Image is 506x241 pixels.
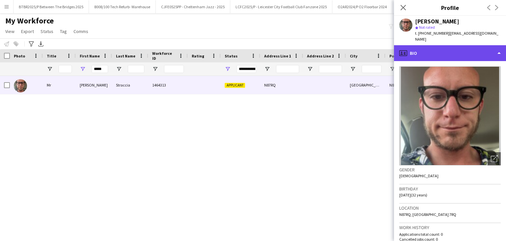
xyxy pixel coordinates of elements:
span: t. [PHONE_NUMBER] [415,31,449,36]
div: Straccia [112,76,148,94]
input: City Filter Input [362,65,381,73]
app-action-btn: Advanced filters [27,40,35,48]
span: My Workforce [5,16,54,26]
button: O2AR2024/P O2 Floorbar 2024 [332,0,392,13]
app-action-btn: Export XLSX [37,40,45,48]
span: Workforce ID [152,51,176,61]
button: Open Filter Menu [307,66,313,72]
div: [GEOGRAPHIC_DATA] [346,76,385,94]
a: Status [38,27,56,36]
button: BTBR2025/P Between The Bridges 2025 [14,0,89,13]
h3: Location [399,205,501,211]
button: Open Filter Menu [116,66,122,72]
button: Open Filter Menu [389,66,395,72]
input: Workforce ID Filter Input [164,65,184,73]
button: O2AR2025/P O2 Floor Bar FY26 [392,0,453,13]
span: View [5,28,14,34]
span: Address Line 1 [264,53,291,58]
span: N87RQ, [GEOGRAPHIC_DATA] 7RQ [399,212,456,217]
span: Applicant [225,83,245,88]
button: Open Filter Menu [350,66,356,72]
div: N8 7RQ [385,76,425,94]
h3: Work history [399,224,501,230]
button: CJFE0525PP - Cheltenham Jazz - 2025 [156,0,230,13]
input: First Name Filter Input [92,65,108,73]
span: [DATE] (32 years) [399,192,427,197]
button: Open Filter Menu [80,66,86,72]
span: Tag [60,28,67,34]
span: | [EMAIL_ADDRESS][DOMAIN_NAME] [415,31,498,42]
span: Last Name [116,53,135,58]
span: [DEMOGRAPHIC_DATA] [399,173,438,178]
h3: Gender [399,167,501,173]
img: Crew avatar or photo [399,66,501,165]
span: Not rated [419,25,435,30]
button: Open Filter Menu [47,66,53,72]
button: Open Filter Menu [264,66,270,72]
div: [PERSON_NAME] [415,18,459,24]
button: Open Filter Menu [225,66,231,72]
div: [PERSON_NAME] [76,76,112,94]
img: Alessandro Straccia [14,79,27,92]
div: Mr [43,76,76,94]
h3: Profile [394,3,506,12]
p: Applications total count: 0 [399,232,501,237]
input: Last Name Filter Input [128,65,144,73]
button: Open Filter Menu [152,66,158,72]
a: Tag [57,27,70,36]
span: Post Code [389,53,408,58]
span: First Name [80,53,100,58]
div: Open photos pop-in [488,152,501,165]
span: Status [225,53,238,58]
span: Title [47,53,56,58]
button: 8008/100 Tech Refurb- Warehouse [89,0,156,13]
span: Rating [192,53,204,58]
div: Bio [394,45,506,61]
h3: Birthday [399,186,501,192]
span: Export [21,28,34,34]
span: Status [41,28,53,34]
input: Address Line 2 Filter Input [319,65,342,73]
span: Comms [73,28,88,34]
a: Export [18,27,37,36]
button: LCFC2025/P - Leicester City Football Club Fanzone 2025 [230,0,332,13]
span: City [350,53,357,58]
div: 1464313 [148,76,188,94]
input: Title Filter Input [59,65,72,73]
a: View [3,27,17,36]
span: Address Line 2 [307,53,334,58]
a: Comms [71,27,91,36]
div: N87RQ [260,76,303,94]
span: Photo [14,53,25,58]
input: Address Line 1 Filter Input [276,65,299,73]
